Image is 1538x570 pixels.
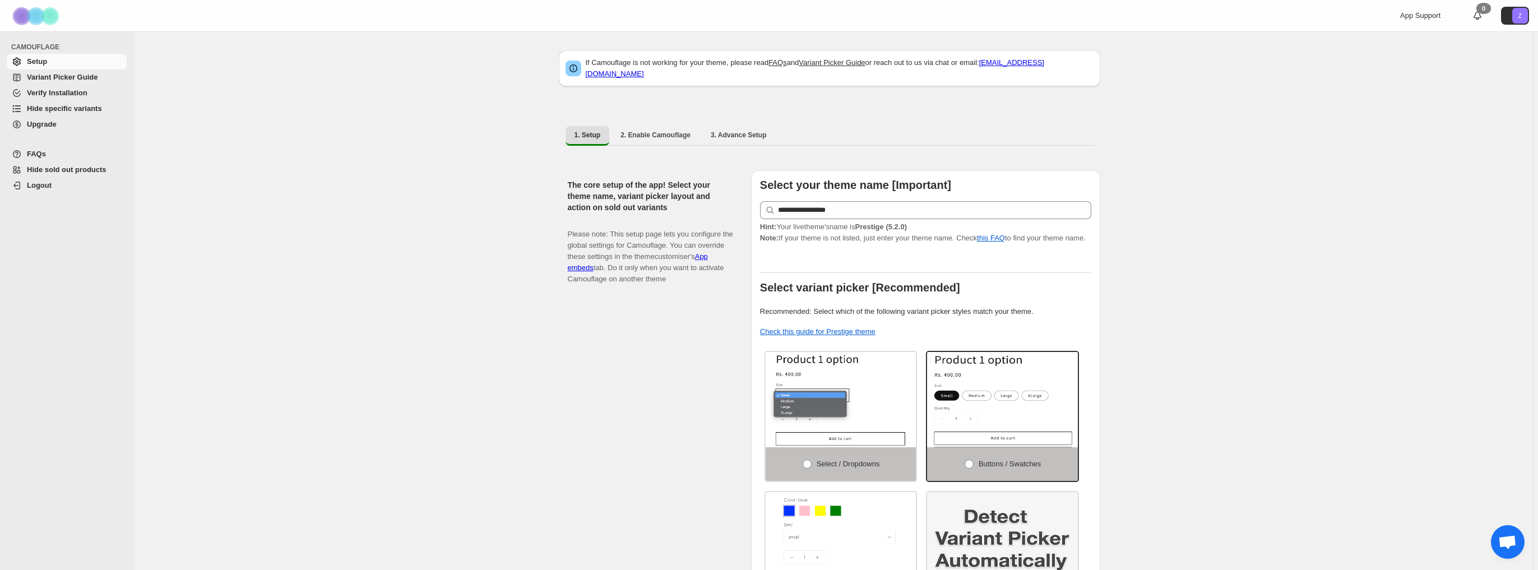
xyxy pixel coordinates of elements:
[27,150,46,158] span: FAQs
[27,73,98,81] span: Variant Picker Guide
[7,85,127,101] a: Verify Installation
[7,54,127,69] a: Setup
[27,120,57,128] span: Upgrade
[27,89,87,97] span: Verify Installation
[586,57,1094,80] p: If Camouflage is not working for your theme, please read and or reach out to us via chat or email:
[760,327,875,336] a: Check this guide for Prestige theme
[1512,8,1528,24] span: Avatar with initials Z
[760,306,1091,317] p: Recommended: Select which of the following variant picker styles match your theme.
[768,58,787,67] a: FAQs
[855,223,907,231] strong: Prestige (5.2.0)
[27,57,47,66] span: Setup
[766,352,916,447] img: Select / Dropdowns
[1518,12,1522,19] text: Z
[817,460,880,468] span: Select / Dropdowns
[1400,11,1440,20] span: App Support
[7,69,127,85] a: Variant Picker Guide
[568,217,733,285] p: Please note: This setup page lets you configure the global settings for Camouflage. You can overr...
[27,181,52,189] span: Logout
[760,179,951,191] b: Select your theme name [Important]
[7,101,127,117] a: Hide specific variants
[927,352,1078,447] img: Buttons / Swatches
[760,223,777,231] strong: Hint:
[568,179,733,213] h2: The core setup of the app! Select your theme name, variant picker layout and action on sold out v...
[1491,525,1525,559] div: Open chat
[1476,3,1491,14] div: 0
[27,104,102,113] span: Hide specific variants
[760,221,1091,244] p: If your theme is not listed, just enter your theme name. Check to find your theme name.
[11,43,129,52] span: CAMOUFLAGE
[7,146,127,162] a: FAQs
[1472,10,1483,21] a: 0
[979,460,1041,468] span: Buttons / Swatches
[760,281,960,294] b: Select variant picker [Recommended]
[7,178,127,193] a: Logout
[760,223,907,231] span: Your live theme's name is
[575,131,601,140] span: 1. Setup
[1501,7,1529,25] button: Avatar with initials Z
[977,234,1005,242] a: this FAQ
[711,131,767,140] span: 3. Advance Setup
[9,1,65,31] img: Camouflage
[7,117,127,132] a: Upgrade
[27,165,106,174] span: Hide sold out products
[760,234,779,242] strong: Note:
[620,131,691,140] span: 2. Enable Camouflage
[799,58,865,67] a: Variant Picker Guide
[7,162,127,178] a: Hide sold out products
